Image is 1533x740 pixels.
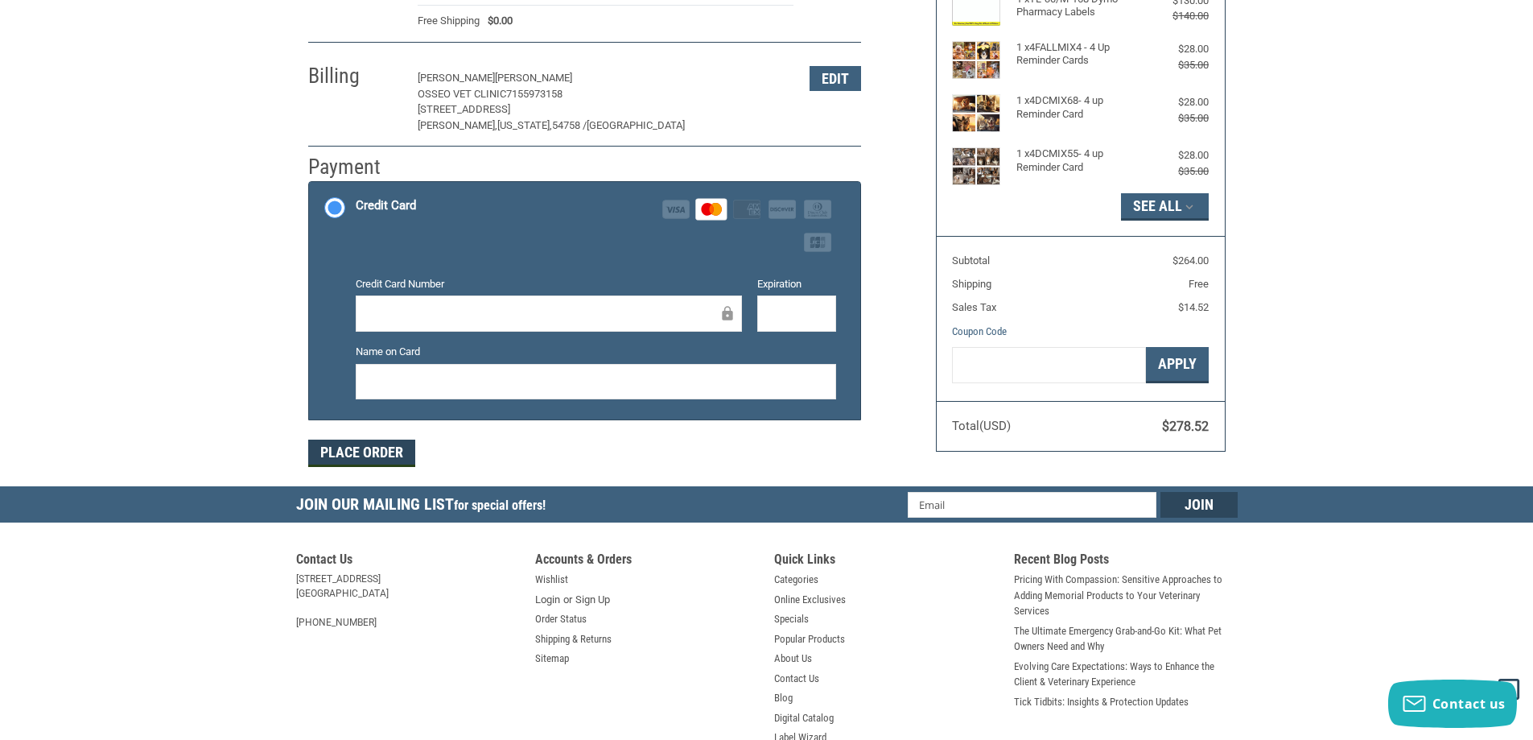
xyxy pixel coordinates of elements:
[1144,147,1209,163] div: $28.00
[495,72,572,84] span: [PERSON_NAME]
[1146,347,1209,383] button: Apply
[1160,492,1238,518] input: Join
[1014,694,1189,710] a: Tick Tidbits: Insights & Protection Updates
[1189,278,1209,290] span: Free
[1388,680,1517,728] button: Contact us
[296,572,520,630] address: [STREET_ADDRESS] [GEOGRAPHIC_DATA] [PHONE_NUMBER]
[774,592,846,608] a: Online Exclusives
[774,690,793,706] a: Blog
[535,592,560,608] a: Login
[952,347,1146,383] input: Gift Certificate or Coupon Code
[774,651,812,667] a: About Us
[810,66,861,91] button: Edit
[308,63,402,89] h2: Billing
[1432,695,1506,713] span: Contact us
[1144,41,1209,57] div: $28.00
[774,611,809,627] a: Specials
[356,192,416,219] div: Credit Card
[480,13,513,29] span: $0.00
[1016,94,1141,121] h4: 1 x 4DCMIX68- 4 up Reminder Card
[296,486,554,527] h5: Join Our Mailing List
[774,552,998,572] h5: Quick Links
[454,498,546,513] span: for special offers!
[356,276,742,292] label: Credit Card Number
[1014,572,1238,619] a: Pricing With Compassion: Sensitive Approaches to Adding Memorial Products to Your Veterinary Serv...
[418,103,510,115] span: [STREET_ADDRESS]
[1144,163,1209,180] div: $35.00
[774,710,834,726] a: Digital Catalog
[554,592,582,608] span: or
[1014,623,1238,655] a: The Ultimate Emergency Grab-and-Go Kit: What Pet Owners Need and Why
[296,552,520,572] h5: Contact Us
[1172,254,1209,267] span: $264.00
[774,572,818,588] a: Categories
[1016,41,1141,68] h4: 1 x 4FALLMIX4 - 4 Up Reminder Cards
[1014,659,1238,690] a: Evolving Care Expectations: Ways to Enhance the Client & Veterinary Experience
[575,592,610,608] a: Sign Up
[308,440,415,467] button: Place Order
[952,278,991,290] span: Shipping
[757,276,836,292] label: Expiration
[774,631,845,647] a: Popular Products
[418,119,497,131] span: [PERSON_NAME],
[535,552,759,572] h5: Accounts & Orders
[952,254,990,267] span: Subtotal
[418,88,506,100] span: Osseo Vet Clinic
[1144,8,1209,24] div: $140.00
[1014,552,1238,572] h5: Recent Blog Posts
[1144,57,1209,73] div: $35.00
[952,325,1007,337] a: Coupon Code
[908,492,1156,518] input: Email
[1016,147,1141,174] h4: 1 x 4DCMIX55- 4 up Reminder Card
[535,611,587,627] a: Order Status
[418,72,495,84] span: [PERSON_NAME]
[535,572,568,588] a: Wishlist
[535,651,569,667] a: Sitemap
[774,671,819,687] a: Contact Us
[535,631,612,647] a: Shipping & Returns
[552,119,587,131] span: 54758 /
[587,119,685,131] span: [GEOGRAPHIC_DATA]
[952,419,1011,433] span: Total (USD)
[356,344,836,360] label: Name on Card
[418,13,480,29] span: Free Shipping
[308,154,402,180] h2: Payment
[952,301,996,313] span: Sales Tax
[1144,94,1209,110] div: $28.00
[506,88,563,100] span: 7155973158
[1162,419,1209,434] span: $278.52
[1144,110,1209,126] div: $35.00
[497,119,552,131] span: [US_STATE],
[1178,301,1209,313] span: $14.52
[1121,193,1209,221] button: See All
